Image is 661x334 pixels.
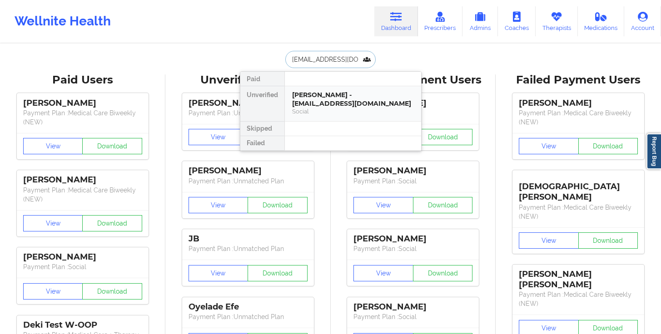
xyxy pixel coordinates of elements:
[578,232,638,249] button: Download
[82,215,142,231] button: Download
[189,177,308,186] p: Payment Plan : Unmatched Plan
[353,265,413,281] button: View
[82,283,142,300] button: Download
[519,232,579,249] button: View
[413,129,473,145] button: Download
[82,138,142,154] button: Download
[353,177,472,186] p: Payment Plan : Social
[23,98,142,108] div: [PERSON_NAME]
[413,197,473,213] button: Download
[189,166,308,176] div: [PERSON_NAME]
[536,6,578,36] a: Therapists
[578,6,625,36] a: Medications
[374,6,418,36] a: Dashboard
[23,138,83,154] button: View
[189,129,248,145] button: View
[248,197,308,213] button: Download
[23,252,142,262] div: [PERSON_NAME]
[353,312,472,321] p: Payment Plan : Social
[502,73,655,87] div: Failed Payment Users
[23,186,142,204] p: Payment Plan : Medical Care Biweekly (NEW)
[189,265,248,281] button: View
[519,203,638,221] p: Payment Plan : Medical Care Biweekly (NEW)
[578,138,638,154] button: Download
[248,265,308,281] button: Download
[353,234,472,244] div: [PERSON_NAME]
[189,234,308,244] div: JB
[646,133,661,169] a: Report Bug
[189,302,308,312] div: Oyelade Efe
[413,265,473,281] button: Download
[462,6,498,36] a: Admins
[240,122,284,136] div: Skipped
[353,302,472,312] div: [PERSON_NAME]
[240,136,284,151] div: Failed
[23,108,142,127] p: Payment Plan : Medical Care Biweekly (NEW)
[353,166,472,176] div: [PERSON_NAME]
[292,108,414,115] div: Social
[189,98,308,108] div: [PERSON_NAME]
[519,290,638,308] p: Payment Plan : Medical Care Biweekly (NEW)
[519,269,638,290] div: [PERSON_NAME] [PERSON_NAME]
[519,108,638,127] p: Payment Plan : Medical Care Biweekly (NEW)
[23,175,142,185] div: [PERSON_NAME]
[23,262,142,271] p: Payment Plan : Social
[353,244,472,253] p: Payment Plan : Social
[498,6,536,36] a: Coaches
[189,108,308,118] p: Payment Plan : Unmatched Plan
[624,6,661,36] a: Account
[418,6,463,36] a: Prescribers
[6,73,159,87] div: Paid Users
[519,175,638,202] div: [DEMOGRAPHIC_DATA][PERSON_NAME]
[23,320,142,330] div: Deki Test W-OOP
[189,312,308,321] p: Payment Plan : Unmatched Plan
[189,244,308,253] p: Payment Plan : Unmatched Plan
[292,91,414,108] div: [PERSON_NAME] - [EMAIL_ADDRESS][DOMAIN_NAME]
[240,72,284,86] div: Paid
[519,98,638,108] div: [PERSON_NAME]
[172,73,324,87] div: Unverified Users
[353,197,413,213] button: View
[519,138,579,154] button: View
[240,86,284,122] div: Unverified
[189,197,248,213] button: View
[23,283,83,300] button: View
[23,215,83,231] button: View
